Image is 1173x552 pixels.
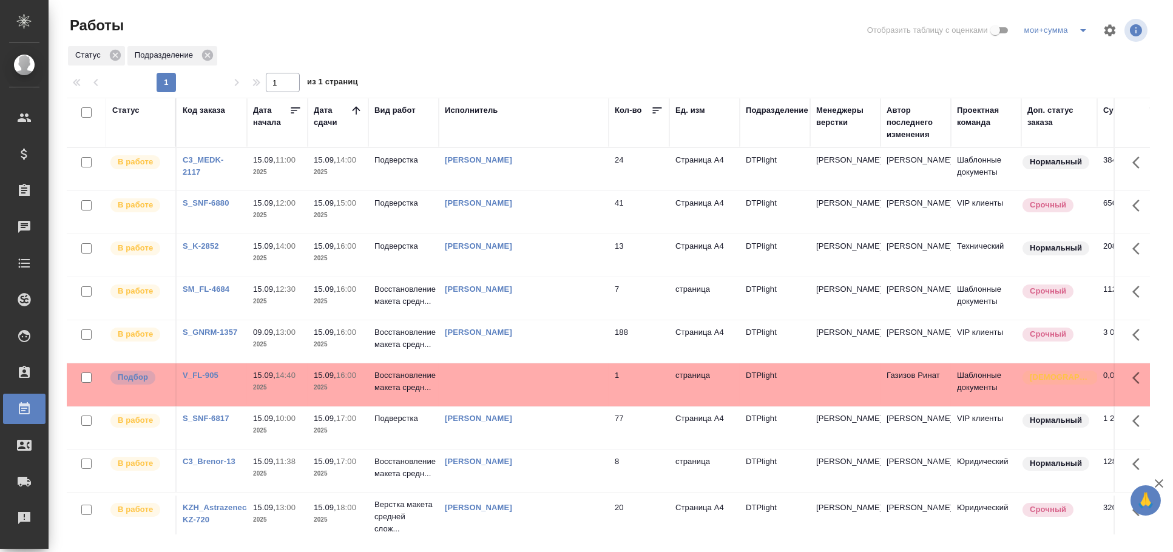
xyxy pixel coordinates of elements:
[183,371,218,380] a: V_FL-905
[253,338,302,351] p: 2025
[314,371,336,380] p: 15.09,
[253,252,302,264] p: 2025
[109,456,169,472] div: Исполнитель выполняет работу
[1125,234,1154,263] button: Здесь прячутся важные кнопки
[374,326,433,351] p: Восстановление макета средн...
[951,496,1021,538] td: Юридический
[669,234,740,277] td: Страница А4
[75,49,105,61] p: Статус
[109,502,169,518] div: Исполнитель выполняет работу
[1135,488,1156,513] span: 🙏
[314,295,362,308] p: 2025
[183,414,229,423] a: S_SNF-6817
[816,326,874,338] p: [PERSON_NAME]
[336,503,356,512] p: 18:00
[68,46,125,66] div: Статус
[609,496,669,538] td: 20
[816,456,874,468] p: [PERSON_NAME]
[276,414,296,423] p: 10:00
[109,412,169,429] div: Исполнитель выполняет работу
[816,412,874,425] p: [PERSON_NAME]
[109,197,169,214] div: Исполнитель выполняет работу
[1030,156,1082,168] p: Нормальный
[951,363,1021,406] td: Шаблонные документы
[127,46,217,66] div: Подразделение
[276,503,296,512] p: 13:00
[1030,242,1082,254] p: Нормальный
[374,283,433,308] p: Восстановление макета средн...
[445,104,498,116] div: Исполнитель
[314,457,336,466] p: 15.09,
[253,209,302,221] p: 2025
[336,371,356,380] p: 16:00
[118,371,148,383] p: Подбор
[374,240,433,252] p: Подверстка
[276,457,296,466] p: 11:38
[276,198,296,207] p: 12:00
[314,425,362,437] p: 2025
[276,284,296,294] p: 12:30
[445,241,512,251] a: [PERSON_NAME]
[881,234,951,277] td: [PERSON_NAME]
[669,363,740,406] td: страница
[314,503,336,512] p: 15.09,
[881,277,951,320] td: [PERSON_NAME]
[253,468,302,480] p: 2025
[118,242,153,254] p: В работе
[609,363,669,406] td: 1
[253,295,302,308] p: 2025
[1103,104,1129,116] div: Сумма
[669,191,740,234] td: Страница А4
[183,503,254,524] a: KZH_Astrazeneca-KZ-720
[183,284,229,294] a: SM_FL-4684
[1097,449,1158,492] td: 128,00 ₽
[314,104,350,129] div: Дата сдачи
[109,369,169,386] div: Можно подбирать исполнителей
[374,154,433,166] p: Подверстка
[67,16,124,35] span: Работы
[740,191,810,234] td: DTPlight
[609,234,669,277] td: 13
[1125,191,1154,220] button: Здесь прячутся важные кнопки
[1030,328,1066,340] p: Срочный
[746,104,808,116] div: Подразделение
[609,191,669,234] td: 41
[445,414,512,423] a: [PERSON_NAME]
[253,328,276,337] p: 09.09,
[951,406,1021,449] td: VIP клиенты
[609,406,669,449] td: 77
[276,155,296,164] p: 11:00
[109,240,169,257] div: Исполнитель выполняет работу
[609,320,669,363] td: 188
[314,328,336,337] p: 15.09,
[314,414,336,423] p: 15.09,
[445,503,512,512] a: [PERSON_NAME]
[1097,363,1158,406] td: 0,00 ₽
[615,104,642,116] div: Кол-во
[740,496,810,538] td: DTPlight
[740,363,810,406] td: DTPlight
[253,166,302,178] p: 2025
[957,104,1015,129] div: Проектная команда
[669,449,740,492] td: страница
[336,414,356,423] p: 17:00
[314,382,362,394] p: 2025
[740,277,810,320] td: DTPlight
[374,456,433,480] p: Восстановление макета средн...
[336,328,356,337] p: 16:00
[1030,285,1066,297] p: Срочный
[669,320,740,363] td: Страница А4
[336,457,356,466] p: 17:00
[118,285,153,297] p: В работе
[1125,496,1154,525] button: Здесь прячутся важные кнопки
[183,198,229,207] a: S_SNF-6880
[183,328,237,337] a: S_GNRM-1357
[951,449,1021,492] td: Юридический
[118,199,153,211] p: В работе
[816,104,874,129] div: Менеджеры верстки
[276,328,296,337] p: 13:00
[314,241,336,251] p: 15.09,
[1027,104,1091,129] div: Доп. статус заказа
[881,496,951,538] td: [PERSON_NAME]
[109,283,169,300] div: Исполнитель выполняет работу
